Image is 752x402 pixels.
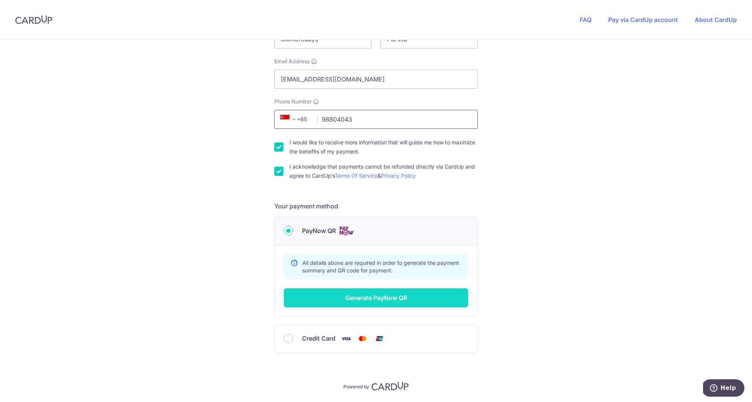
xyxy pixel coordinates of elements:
[580,16,592,23] a: FAQ
[695,16,737,23] a: About CardUp
[274,58,310,65] span: Email Address
[372,334,387,343] img: Union Pay
[302,260,459,274] span: All details above are required in order to generate the payment summary and QR code for payment.
[355,334,370,343] img: Mastercard
[338,334,354,343] img: Visa
[302,226,336,235] span: PayNow QR
[289,162,478,180] label: I acknowledge that payments cannot be refunded directly via CardUp and agree to CardUp’s &
[284,334,468,343] div: Credit Card Visa Mastercard Union Pay
[289,138,478,156] label: I would like to receive more information that will guide me how to maximize the benefits of my pa...
[703,379,744,398] iframe: Opens a widget where you can find more information
[274,98,311,105] span: Phone Number
[284,288,468,307] button: Generate PayNow QR
[284,226,468,236] div: PayNow QR Cards logo
[371,382,409,391] img: CardUp
[335,172,378,179] a: Terms Of Service
[339,226,354,236] img: Cards logo
[274,70,478,89] input: Email address
[280,115,299,124] span: +65
[302,334,335,343] span: Credit Card
[278,115,312,124] span: +65
[274,202,478,211] h5: Your payment method
[343,382,369,390] p: Powered by
[15,15,52,24] img: CardUp
[381,172,416,179] a: Privacy Policy
[608,16,678,23] a: Pay via CardUp account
